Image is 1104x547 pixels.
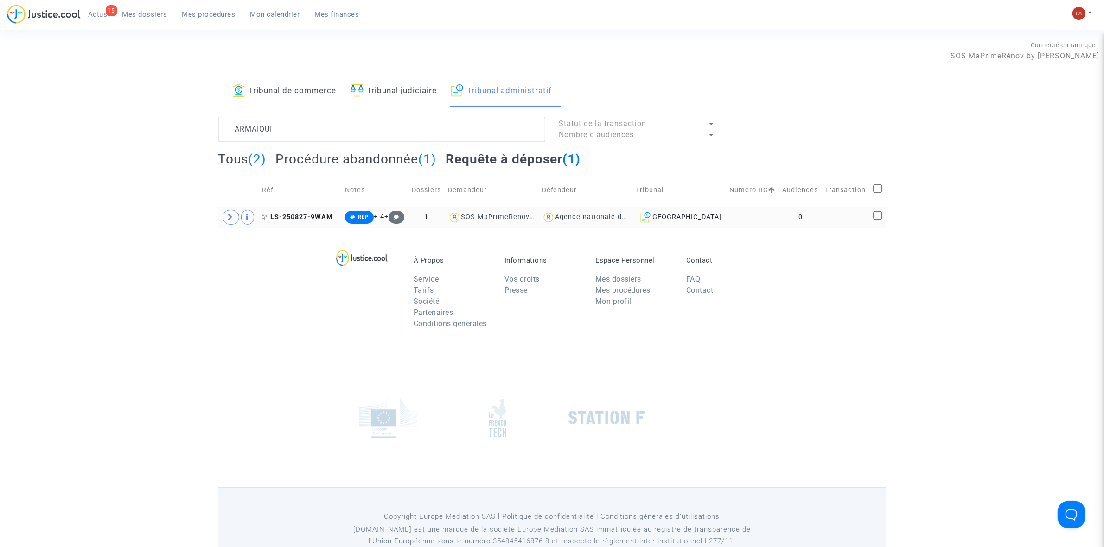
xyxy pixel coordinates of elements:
span: (2) [249,151,267,167]
img: icon-banque.svg [232,84,245,97]
td: Audiences [779,174,822,207]
span: Actus [88,10,108,19]
span: (1) [562,151,581,167]
td: Transaction [822,174,869,207]
td: Notes [342,174,408,207]
a: Société [414,297,440,306]
a: Tarifs [414,286,434,295]
span: Nombre d'audiences [559,130,634,139]
td: Demandeur [445,174,539,207]
span: LS-250827-9WAM [262,213,333,221]
img: french_tech.png [489,398,506,438]
span: Statut de la transaction [559,119,647,128]
a: Tribunal administratif [451,75,552,107]
span: Mes procédures [182,10,236,19]
div: [GEOGRAPHIC_DATA] [636,212,723,223]
img: icon-archive.svg [640,212,651,223]
a: Mes dossiers [115,7,175,21]
a: Mes procédures [595,286,651,295]
div: 15 [106,5,117,16]
h2: Procédure abandonnée [275,151,436,167]
div: SOS MaPrimeRénov by [PERSON_NAME] [461,213,600,221]
img: stationf.png [568,411,645,425]
a: Mes finances [307,7,367,21]
img: logo-lg.svg [336,250,388,266]
p: Copyright Europe Mediation SAS l Politique de confidentialité l Conditions générales d’utilisa... [341,511,763,522]
iframe: Help Scout Beacon - Open [1058,501,1085,528]
img: icon-faciliter-sm.svg [351,84,364,97]
img: jc-logo.svg [7,5,81,24]
span: Mes finances [315,10,359,19]
a: FAQ [686,275,701,283]
span: + 4 [374,213,384,220]
img: europe_commision.png [359,398,417,438]
a: Conditions générales [414,319,487,328]
span: + [384,213,404,220]
a: Partenaires [414,308,453,317]
p: [DOMAIN_NAME] est une marque de la société Europe Mediation SAS immatriculée au registre de tr... [341,524,763,547]
td: Numéro RG [726,174,779,207]
span: Connecté en tant que : [1031,42,1099,49]
a: Contact [686,286,714,295]
h2: Requête à déposer [446,151,581,167]
img: icon-user.svg [542,211,555,224]
span: Mes dossiers [122,10,167,19]
span: REP [358,214,369,220]
p: Espace Personnel [595,256,672,264]
a: Presse [504,286,528,295]
a: Mon profil [595,297,632,306]
a: 15Actus [81,7,115,21]
td: Réf. [259,174,342,207]
td: Tribunal [633,174,727,207]
a: Tribunal de commerce [232,75,337,107]
p: Informations [504,256,581,264]
a: Mes procédures [175,7,243,21]
a: Vos droits [504,275,540,283]
div: Agence nationale de l'habitat [555,213,657,221]
a: Service [414,275,439,283]
td: Dossiers [408,174,445,207]
td: Défendeur [539,174,633,207]
p: Contact [686,256,763,264]
td: 1 [408,207,445,228]
img: icon-archive.svg [451,84,464,97]
span: (1) [418,151,436,167]
h2: Tous [218,151,267,167]
a: Tribunal judiciaire [351,75,437,107]
img: icon-user.svg [448,211,461,224]
a: Mon calendrier [243,7,307,21]
a: Mes dossiers [595,275,641,283]
span: Mon calendrier [250,10,300,19]
p: À Propos [414,256,491,264]
img: 3f9b7d9779f7b0ffc2b90d026f0682a9 [1072,7,1085,20]
td: 0 [779,207,822,228]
